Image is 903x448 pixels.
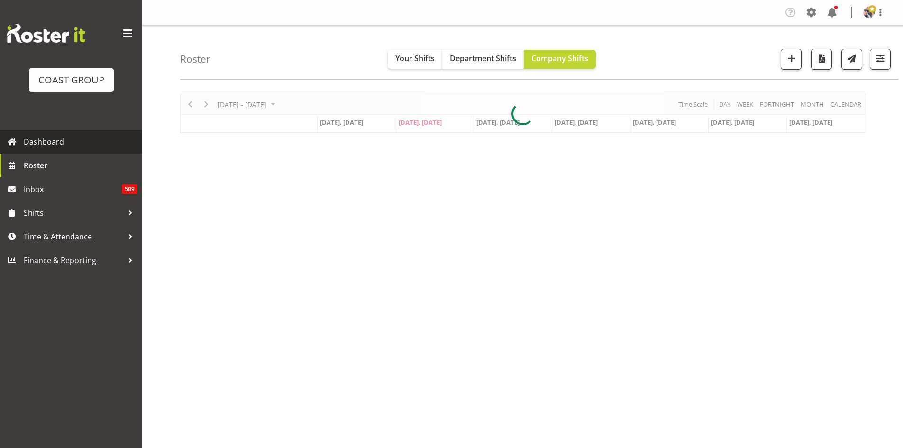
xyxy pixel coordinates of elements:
[388,50,442,69] button: Your Shifts
[450,53,516,64] span: Department Shifts
[7,24,85,43] img: Rosterit website logo
[863,7,875,18] img: shaun-dalgetty840549a0c8df28bbc325279ea0715bbc.png
[38,73,104,87] div: COAST GROUP
[24,229,123,244] span: Time & Attendance
[870,49,891,70] button: Filter Shifts
[524,50,596,69] button: Company Shifts
[531,53,588,64] span: Company Shifts
[24,158,137,173] span: Roster
[442,50,524,69] button: Department Shifts
[781,49,802,70] button: Add a new shift
[122,184,137,194] span: 509
[24,206,123,220] span: Shifts
[841,49,862,70] button: Send a list of all shifts for the selected filtered period to all rostered employees.
[24,182,122,196] span: Inbox
[24,253,123,267] span: Finance & Reporting
[811,49,832,70] button: Download a PDF of the roster according to the set date range.
[180,54,210,64] h4: Roster
[395,53,435,64] span: Your Shifts
[24,135,137,149] span: Dashboard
